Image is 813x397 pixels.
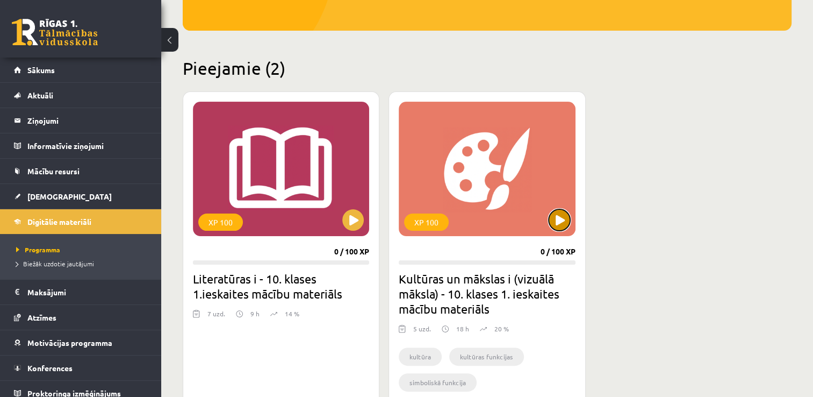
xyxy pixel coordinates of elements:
a: Rīgas 1. Tālmācības vidusskola [12,19,98,46]
legend: Maksājumi [27,280,148,304]
p: 14 % [285,309,299,318]
a: [DEMOGRAPHIC_DATA] [14,184,148,209]
span: Konferences [27,363,73,373]
a: Motivācijas programma [14,330,148,355]
h2: Literatūras i - 10. klases 1.ieskaites mācību materiāls [193,271,369,301]
div: 7 uzd. [207,309,225,325]
a: Sākums [14,58,148,82]
h2: Pieejamie (2) [183,58,792,79]
li: kultūra [399,348,442,366]
legend: Informatīvie ziņojumi [27,133,148,158]
a: Digitālie materiāli [14,209,148,234]
a: Biežāk uzdotie jautājumi [16,259,150,268]
a: Konferences [14,356,148,380]
h2: Kultūras un mākslas i (vizuālā māksla) - 10. klases 1. ieskaites mācību materiāls [399,271,575,316]
span: Programma [16,245,60,254]
span: Digitālie materiāli [27,217,91,226]
div: XP 100 [404,214,449,231]
span: [DEMOGRAPHIC_DATA] [27,192,112,201]
a: Atzīmes [14,305,148,330]
p: 9 h [250,309,260,318]
div: XP 100 [198,214,243,231]
a: Maksājumi [14,280,148,304]
span: Sākums [27,65,55,75]
a: Programma [16,245,150,254]
a: Informatīvie ziņojumi [14,133,148,158]
span: Mācību resursi [27,166,80,176]
p: 18 h [456,324,469,334]
legend: Ziņojumi [27,108,148,133]
span: Aktuāli [27,90,53,100]
div: 5 uzd. [413,324,431,340]
p: 20 % [494,324,509,334]
span: Atzīmes [27,313,56,322]
span: Motivācijas programma [27,338,112,348]
li: simboliskā funkcija [399,373,477,392]
span: Biežāk uzdotie jautājumi [16,259,94,268]
a: Aktuāli [14,83,148,108]
a: Ziņojumi [14,108,148,133]
li: kultūras funkcijas [449,348,524,366]
a: Mācību resursi [14,159,148,183]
